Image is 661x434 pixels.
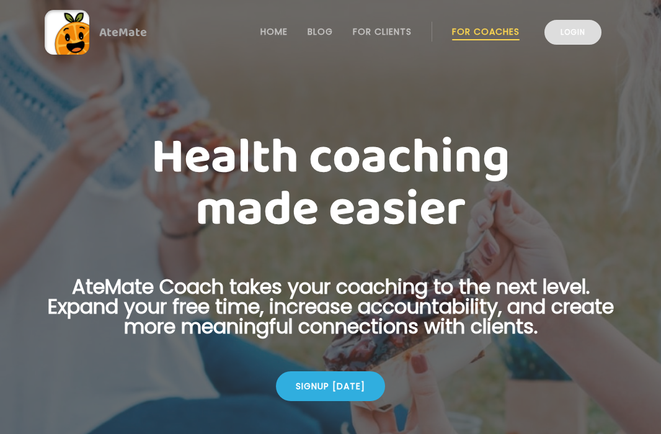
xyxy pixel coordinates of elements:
div: AteMate [89,22,147,42]
a: AteMate [45,10,616,55]
a: For Coaches [452,27,520,37]
p: AteMate Coach takes your coaching to the next level. Expand your free time, increase accountabili... [28,277,633,351]
h1: Health coaching made easier [28,132,633,236]
a: Blog [308,27,333,37]
a: Login [544,20,601,45]
div: Signup [DATE] [276,371,385,401]
a: For Clients [353,27,412,37]
a: Home [260,27,288,37]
